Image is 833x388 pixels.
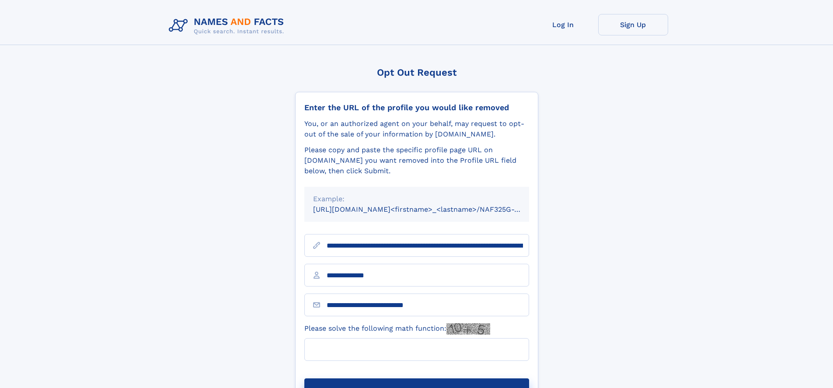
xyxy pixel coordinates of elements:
[313,205,546,213] small: [URL][DOMAIN_NAME]<firstname>_<lastname>/NAF325G-xxxxxxxx
[304,323,490,335] label: Please solve the following math function:
[304,119,529,140] div: You, or an authorized agent on your behalf, may request to opt-out of the sale of your informatio...
[598,14,668,35] a: Sign Up
[304,145,529,176] div: Please copy and paste the specific profile page URL on [DOMAIN_NAME] you want removed into the Pr...
[295,67,538,78] div: Opt Out Request
[165,14,291,38] img: Logo Names and Facts
[304,103,529,112] div: Enter the URL of the profile you would like removed
[313,194,520,204] div: Example:
[528,14,598,35] a: Log In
